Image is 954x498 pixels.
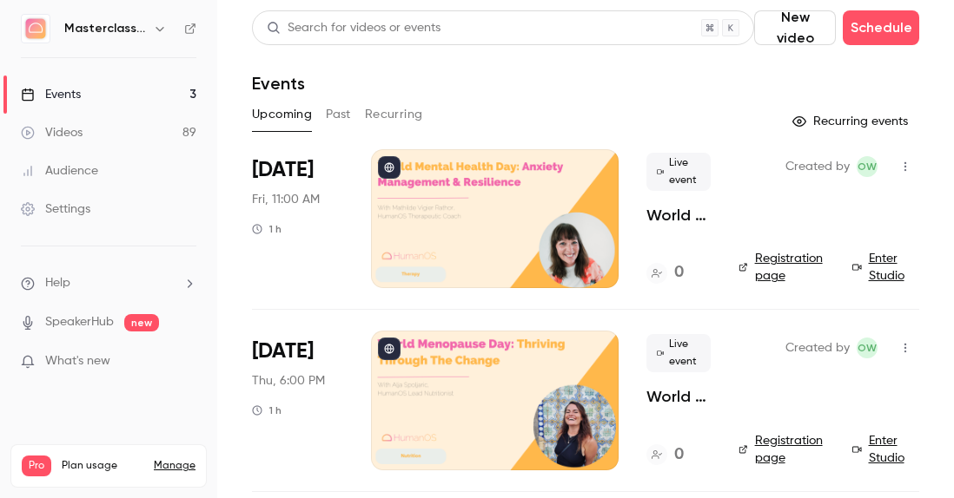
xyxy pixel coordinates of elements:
[252,191,320,208] span: Fri, 11:00 AM
[843,10,919,45] button: Schedule
[22,15,50,43] img: Masterclass Channel
[646,153,711,191] span: Live event
[646,386,711,407] a: World Menopause Day: Thriving Through The Change
[45,352,110,370] span: What's new
[646,334,711,372] span: Live event
[852,250,919,285] a: Enter Studio
[674,261,684,285] h4: 0
[252,73,305,94] h1: Events
[674,443,684,467] h4: 0
[154,459,195,473] a: Manage
[252,149,343,288] div: Oct 10 Fri, 11:00 AM (Europe/London)
[739,250,831,285] a: Registration page
[21,274,196,292] li: help-dropdown-opener
[646,261,684,285] a: 0
[326,101,351,128] button: Past
[21,200,90,218] div: Settings
[45,313,114,331] a: SpeakerHub
[365,101,423,128] button: Recurring
[45,274,70,292] span: Help
[785,108,919,135] button: Recurring events
[252,331,343,469] div: Oct 16 Thu, 6:00 PM (Europe/London)
[252,372,325,390] span: Thu, 6:00 PM
[858,156,877,177] span: OW
[785,156,850,177] span: Created by
[252,101,312,128] button: Upcoming
[857,156,878,177] span: Olivia Wynne
[21,86,81,103] div: Events
[62,459,143,473] span: Plan usage
[267,19,441,37] div: Search for videos or events
[646,205,711,226] a: World Mental Health Day: Anxiety Management & Resilience
[252,403,282,417] div: 1 h
[857,337,878,358] span: Olivia Wynne
[21,124,83,141] div: Videos
[252,156,314,184] span: [DATE]
[124,314,159,331] span: new
[754,10,836,45] button: New video
[21,162,98,180] div: Audience
[785,337,850,358] span: Created by
[252,222,282,236] div: 1 h
[252,337,314,365] span: [DATE]
[64,20,146,37] h6: Masterclass Channel
[858,337,877,358] span: OW
[22,455,51,476] span: Pro
[176,354,196,370] iframe: Noticeable Trigger
[852,432,919,467] a: Enter Studio
[646,443,684,467] a: 0
[739,432,831,467] a: Registration page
